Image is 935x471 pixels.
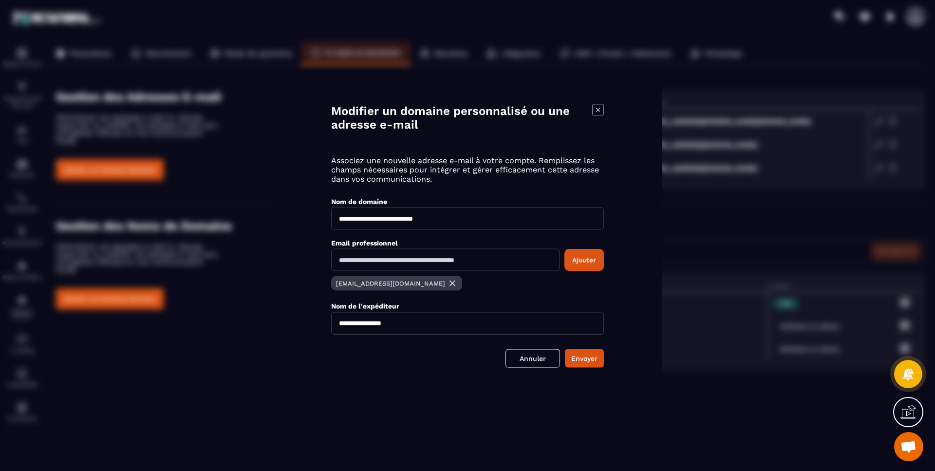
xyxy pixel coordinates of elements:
[331,155,604,183] p: Associez une nouvelle adresse e-mail à votre compte. Remplissez les champs nécessaires pour intég...
[894,432,923,461] div: Ouvrir le chat
[336,280,445,287] p: [EMAIL_ADDRESS][DOMAIN_NAME]
[331,302,399,310] label: Nom de l'expéditeur
[331,239,398,246] label: Email professionnel
[331,104,592,131] h4: Modifier un domaine personnalisé ou une adresse e-mail
[564,248,604,271] button: Ajouter
[448,278,457,288] img: close
[565,349,604,367] button: Envoyer
[331,197,387,205] label: Nom de domaine
[505,349,560,367] a: Annuler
